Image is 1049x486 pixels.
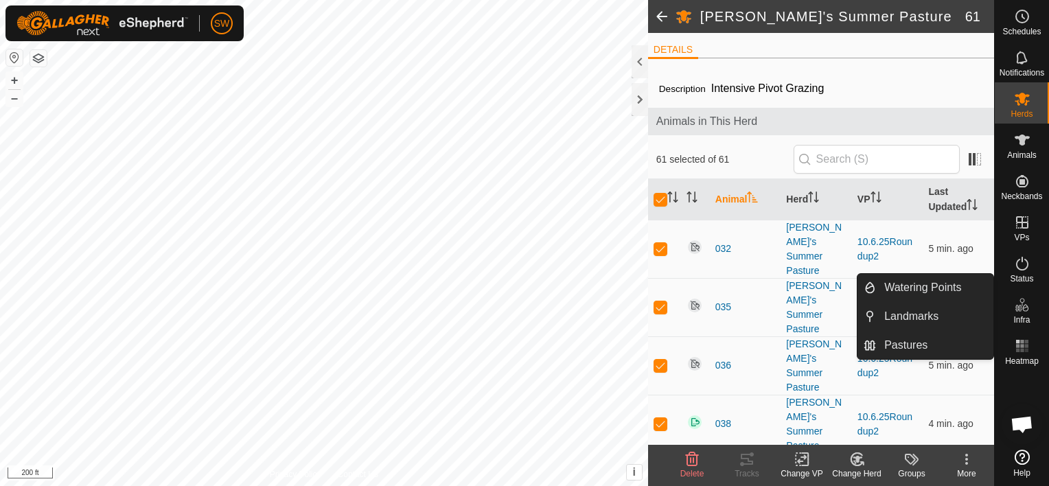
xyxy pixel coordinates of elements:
[656,152,794,167] span: 61 selected of 61
[706,77,830,100] span: Intensive Pivot Grazing
[857,411,912,437] a: 10.6.25Roundup2
[1000,69,1044,77] span: Notifications
[871,194,881,205] p-sorticon: Activate to sort
[715,242,731,256] span: 032
[1001,192,1042,200] span: Neckbands
[700,8,965,25] h2: [PERSON_NAME]'s Summer Pasture
[884,467,939,480] div: Groups
[857,332,993,359] li: Pastures
[715,417,731,431] span: 038
[1013,469,1030,477] span: Help
[786,337,846,395] div: [PERSON_NAME]'s Summer Pasture
[857,274,993,301] li: Watering Points
[857,353,912,378] a: 10.6.25Roundup2
[687,297,703,314] img: returning off
[656,113,986,130] span: Animals in This Herd
[876,274,993,301] a: Watering Points
[786,395,846,453] div: [PERSON_NAME]'s Summer Pasture
[967,201,978,212] p-sorticon: Activate to sort
[774,467,829,480] div: Change VP
[680,469,704,478] span: Delete
[30,50,47,67] button: Map Layers
[928,418,973,429] span: Oct 8, 2025, 8:57 AM
[627,465,642,480] button: i
[633,466,636,478] span: i
[857,303,993,330] li: Landmarks
[884,337,927,354] span: Pastures
[648,43,698,59] li: DETAILS
[786,220,846,278] div: [PERSON_NAME]'s Summer Pasture
[214,16,230,31] span: SW
[1010,275,1033,283] span: Status
[710,179,781,220] th: Animal
[719,467,774,480] div: Tracks
[857,236,912,262] a: 10.6.25Roundup2
[928,360,973,371] span: Oct 8, 2025, 8:56 AM
[1002,404,1043,445] div: Open chat
[659,84,706,94] label: Description
[1005,357,1039,365] span: Heatmap
[747,194,758,205] p-sorticon: Activate to sort
[852,179,923,220] th: VP
[884,308,938,325] span: Landmarks
[270,468,321,481] a: Privacy Policy
[16,11,188,36] img: Gallagher Logo
[808,194,819,205] p-sorticon: Activate to sort
[687,414,703,430] img: returning on
[6,90,23,106] button: –
[884,279,961,296] span: Watering Points
[928,243,973,254] span: Oct 8, 2025, 8:56 AM
[1014,233,1029,242] span: VPs
[687,239,703,255] img: returning off
[338,468,378,481] a: Contact Us
[781,179,852,220] th: Herd
[794,145,960,174] input: Search (S)
[876,332,993,359] a: Pastures
[965,6,980,27] span: 61
[6,49,23,66] button: Reset Map
[687,356,703,372] img: returning off
[1002,27,1041,36] span: Schedules
[1011,110,1033,118] span: Herds
[1013,316,1030,324] span: Infra
[876,303,993,330] a: Landmarks
[829,467,884,480] div: Change Herd
[715,358,731,373] span: 036
[939,467,994,480] div: More
[1007,151,1037,159] span: Animals
[786,279,846,336] div: [PERSON_NAME]'s Summer Pasture
[715,300,731,314] span: 035
[6,72,23,89] button: +
[995,444,1049,483] a: Help
[687,194,698,205] p-sorticon: Activate to sort
[667,194,678,205] p-sorticon: Activate to sort
[923,179,994,220] th: Last Updated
